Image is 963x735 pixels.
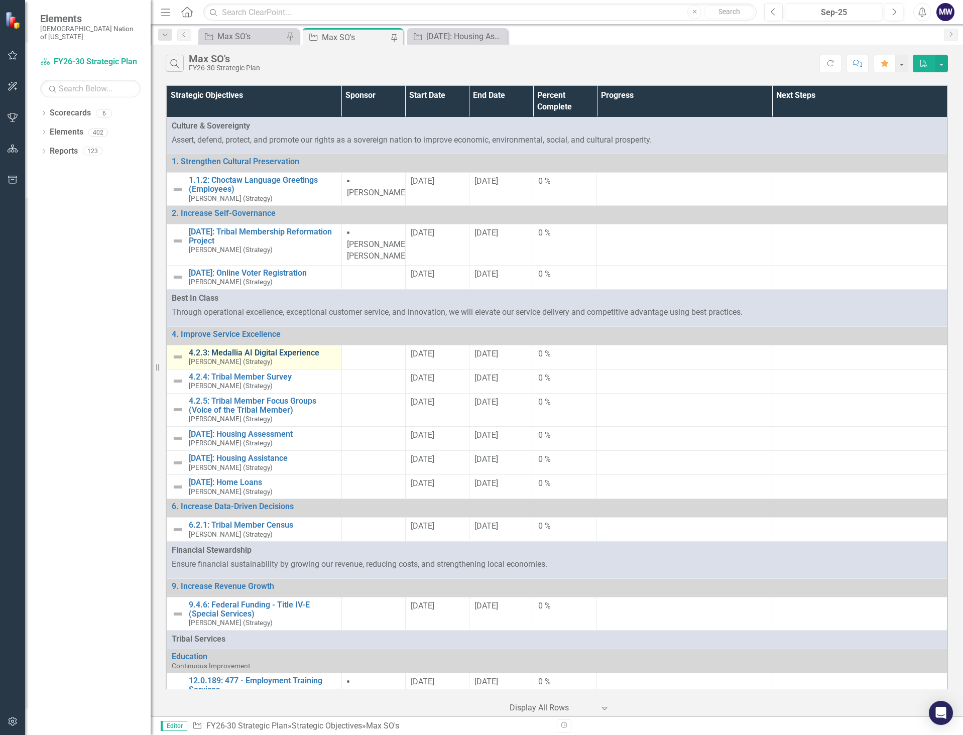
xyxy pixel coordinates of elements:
[172,351,184,363] img: Not Defined
[172,481,184,493] img: Not Defined
[166,475,341,499] td: Double-Click to Edit Right Click for Context Menu
[172,120,942,132] span: Culture & Sovereignty
[347,688,407,698] span: [PERSON_NAME]
[474,228,498,237] span: [DATE]
[166,206,947,224] td: Double-Click to Edit Right Click for Context Menu
[192,720,549,732] div: » »
[201,30,284,43] a: Max SO's
[538,227,591,239] div: 0 %
[341,173,405,206] td: Double-Click to Edit
[189,195,273,202] small: [PERSON_NAME] (Strategy)
[405,224,469,266] td: Double-Click to Edit
[40,80,141,97] input: Search Below...
[189,64,260,72] div: FY26-30 Strategic Plan
[533,426,597,450] td: Double-Click to Edit
[469,173,533,206] td: Double-Click to Edit
[166,326,947,345] td: Double-Click to Edit Right Click for Context Menu
[189,278,273,286] small: [PERSON_NAME] (Strategy)
[474,373,498,383] span: [DATE]
[341,673,405,713] td: Double-Click to Edit
[166,649,947,673] td: Double-Click to Edit Right Click for Context Menu
[772,450,947,474] td: Double-Click to Edit
[411,430,434,440] span: [DATE]
[166,117,947,154] td: Double-Click to Edit
[426,30,505,43] div: [DATE]: Housing Assessment
[189,430,336,439] a: [DATE]: Housing Assessment
[322,31,388,44] div: Max SO's
[166,154,947,173] td: Double-Click to Edit Right Click for Context Menu
[411,454,434,464] span: [DATE]
[341,426,405,450] td: Double-Click to Edit
[597,426,772,450] td: Double-Click to Edit
[597,224,772,266] td: Double-Click to Edit
[772,597,947,631] td: Double-Click to Edit
[772,673,947,713] td: Double-Click to Edit
[538,176,591,187] div: 0 %
[40,25,141,41] small: [DEMOGRAPHIC_DATA] Nation of [US_STATE]
[172,330,942,339] a: 4. Improve Service Excellence
[189,488,273,496] small: [PERSON_NAME] (Strategy)
[772,265,947,289] td: Double-Click to Edit
[538,454,591,465] div: 0 %
[469,518,533,542] td: Double-Click to Edit
[172,559,942,570] p: Ensure financial sustainability by growing our revenue, reducing costs, and strengthening local e...
[772,369,947,393] td: Double-Click to Edit
[172,271,184,283] img: Not Defined
[189,439,273,447] small: [PERSON_NAME] (Strategy)
[366,721,399,730] div: Max SO's
[533,265,597,289] td: Double-Click to Edit
[189,600,336,618] a: 9.4.6: Federal Funding - Title IV-E (Special Services)
[405,450,469,474] td: Double-Click to Edit
[83,147,102,156] div: 123
[411,521,434,531] span: [DATE]
[88,128,108,137] div: 402
[166,265,341,289] td: Double-Click to Edit Right Click for Context Menu
[96,109,112,117] div: 6
[5,12,23,29] img: ClearPoint Strategy
[597,369,772,393] td: Double-Click to Edit
[405,426,469,450] td: Double-Click to Edit
[189,619,273,627] small: [PERSON_NAME] (Strategy)
[405,173,469,206] td: Double-Click to Edit
[203,4,757,21] input: Search ClearPoint...
[474,176,498,186] span: [DATE]
[772,393,947,426] td: Double-Click to Edit
[166,673,341,713] td: Double-Click to Edit Right Click for Context Menu
[469,597,533,631] td: Double-Click to Edit
[189,348,336,357] a: 4.2.3: Medallia AI Digital Experience
[772,426,947,450] td: Double-Click to Edit
[533,173,597,206] td: Double-Click to Edit
[347,188,407,197] span: [PERSON_NAME]
[772,173,947,206] td: Double-Click to Edit
[172,457,184,469] img: Not Defined
[172,502,942,511] a: 6. Increase Data-Driven Decisions
[772,345,947,369] td: Double-Click to Edit
[189,531,273,538] small: [PERSON_NAME] (Strategy)
[597,173,772,206] td: Double-Click to Edit
[411,269,434,279] span: [DATE]
[469,345,533,369] td: Double-Click to Edit
[166,369,341,393] td: Double-Click to Edit Right Click for Context Menu
[166,345,341,369] td: Double-Click to Edit Right Click for Context Menu
[538,676,591,688] div: 0 %
[533,393,597,426] td: Double-Click to Edit
[538,373,591,384] div: 0 %
[166,630,947,649] td: Double-Click to Edit
[411,601,434,610] span: [DATE]
[597,597,772,631] td: Double-Click to Edit
[410,30,505,43] a: [DATE]: Housing Assessment
[405,265,469,289] td: Double-Click to Edit
[469,393,533,426] td: Double-Click to Edit
[411,349,434,358] span: [DATE]
[172,375,184,387] img: Not Defined
[341,265,405,289] td: Double-Click to Edit
[166,597,341,631] td: Double-Click to Edit Right Click for Context Menu
[189,478,336,487] a: [DATE]: Home Loans
[538,348,591,360] div: 0 %
[166,224,341,266] td: Double-Click to Edit Right Click for Context Menu
[597,393,772,426] td: Double-Click to Edit
[538,478,591,489] div: 0 %
[172,307,942,318] p: Through operational excellence, exceptional customer service, and innovation, we will elevate our...
[469,426,533,450] td: Double-Click to Edit
[469,369,533,393] td: Double-Click to Edit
